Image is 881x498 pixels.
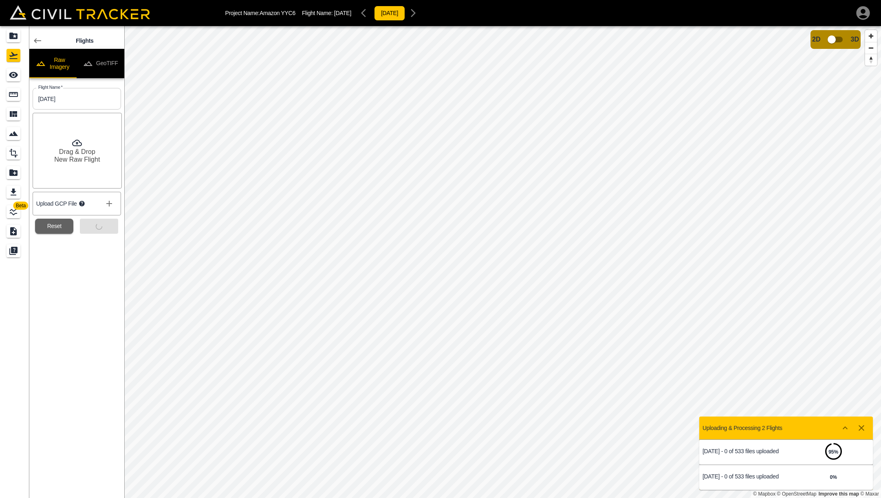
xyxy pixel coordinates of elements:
[703,448,786,454] p: [DATE] - 0 of 533 files uploaded
[334,10,351,16] span: [DATE]
[703,473,786,480] p: [DATE] - 0 of 533 files uploaded
[777,491,817,497] a: OpenStreetMap
[812,36,820,43] span: 2D
[753,491,775,497] a: Mapbox
[837,420,853,436] button: Show more
[865,54,877,66] button: Reset bearing to north
[374,6,405,21] button: [DATE]
[819,491,859,497] a: Map feedback
[225,10,295,16] p: Project Name: Amazon YYC6
[302,10,351,16] p: Flight Name:
[865,30,877,42] button: Zoom in
[828,449,838,455] strong: 95 %
[830,474,837,480] strong: 0 %
[10,5,150,20] img: Civil Tracker
[865,42,877,54] button: Zoom out
[851,36,859,43] span: 3D
[703,425,782,431] p: Uploading & Processing 2 Flights
[860,491,879,497] a: Maxar
[124,26,881,498] canvas: Map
